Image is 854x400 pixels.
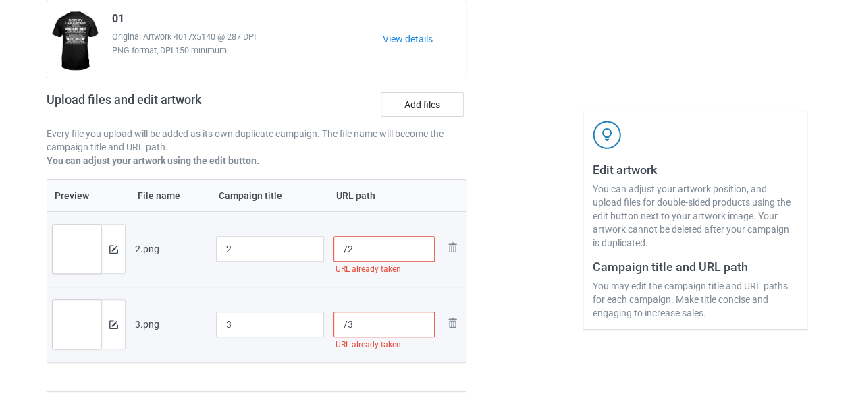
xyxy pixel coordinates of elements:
div: You can adjust your artwork position, and upload files for double-sided products using the edit b... [593,182,797,250]
img: original.png [53,225,101,283]
div: URL already taken [333,337,435,353]
img: svg+xml;base64,PD94bWwgdmVyc2lvbj0iMS4wIiBlbmNvZGluZz0iVVRGLTgiPz4KPHN2ZyB3aWR0aD0iNDJweCIgaGVpZ2... [593,121,621,149]
span: Original Artwork 4017x5140 @ 287 DPI [112,30,383,44]
span: 01 [112,12,124,30]
a: View details [383,32,466,46]
img: svg+xml;base64,PD94bWwgdmVyc2lvbj0iMS4wIiBlbmNvZGluZz0iVVRGLTgiPz4KPHN2ZyB3aWR0aD0iMTRweCIgaGVpZ2... [109,320,118,329]
th: Campaign title [211,180,329,211]
h3: Campaign title and URL path [593,259,797,275]
img: svg+xml;base64,PD94bWwgdmVyc2lvbj0iMS4wIiBlbmNvZGluZz0iVVRGLTgiPz4KPHN2ZyB3aWR0aD0iMTRweCIgaGVpZ2... [109,245,118,254]
label: Add files [381,92,464,117]
div: You may edit the campaign title and URL paths for each campaign. Make title concise and engaging ... [593,279,797,320]
b: You can adjust your artwork using the edit button. [47,155,259,166]
h2: Upload files and edit artwork [47,92,298,117]
div: 2.png [135,242,207,256]
th: File name [130,180,211,211]
h3: Edit artwork [593,162,797,177]
div: URL already taken [333,262,435,277]
img: svg+xml;base64,PD94bWwgdmVyc2lvbj0iMS4wIiBlbmNvZGluZz0iVVRGLTgiPz4KPHN2ZyB3aWR0aD0iMjhweCIgaGVpZ2... [444,315,460,331]
p: Every file you upload will be added as its own duplicate campaign. The file name will become the ... [47,127,466,154]
img: svg+xml;base64,PD94bWwgdmVyc2lvbj0iMS4wIiBlbmNvZGluZz0iVVRGLTgiPz4KPHN2ZyB3aWR0aD0iMjhweCIgaGVpZ2... [444,239,460,256]
th: Preview [47,180,130,211]
img: original.png [53,300,101,358]
span: PNG format, DPI 150 minimum [112,44,383,57]
div: 3.png [135,318,207,331]
th: URL path [329,180,440,211]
